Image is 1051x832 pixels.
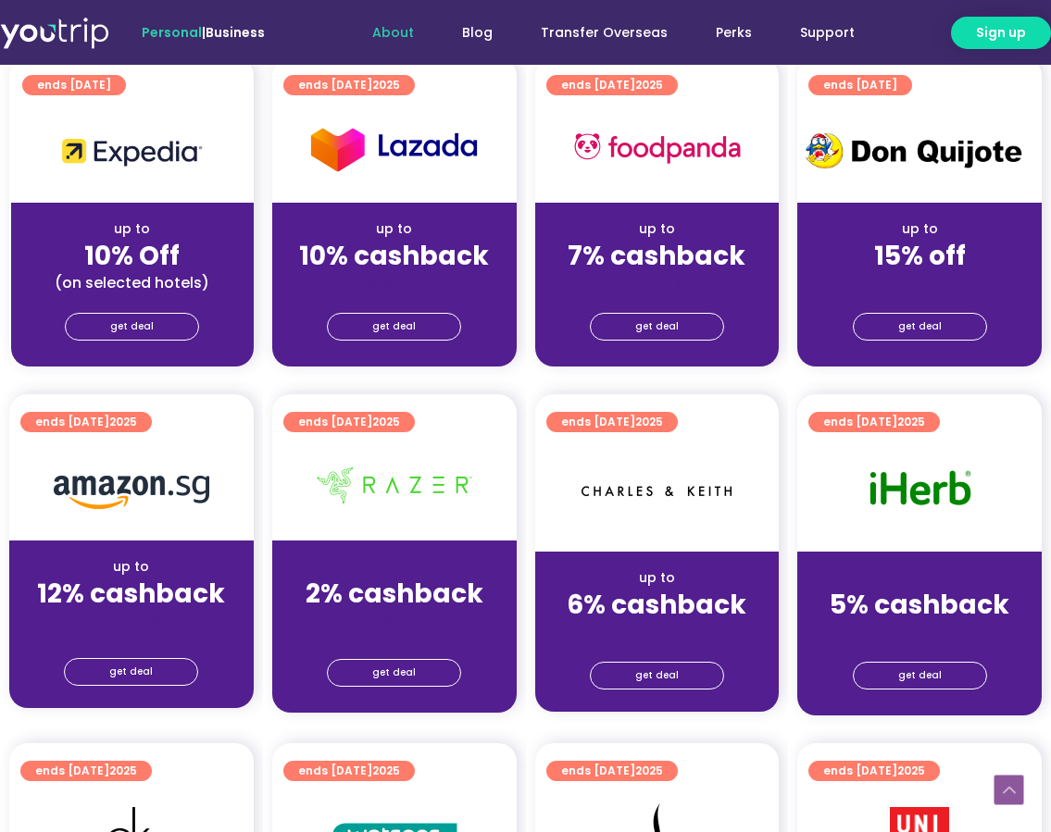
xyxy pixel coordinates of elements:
[830,587,1009,623] strong: 5% cashback
[874,238,966,274] strong: 15% off
[372,763,400,778] span: 2025
[808,761,940,781] a: ends [DATE]2025
[897,414,925,429] span: 2025
[109,763,137,778] span: 2025
[65,313,199,341] a: get deal
[550,219,765,239] div: up to
[808,75,912,95] a: ends [DATE]
[692,16,776,50] a: Perks
[287,273,502,292] div: (for stays only)
[22,75,126,95] a: ends [DATE]
[561,412,663,432] span: ends [DATE]
[546,412,678,432] a: ends [DATE]2025
[206,23,265,42] a: Business
[298,75,400,95] span: ends [DATE]
[853,313,987,341] a: get deal
[24,611,239,630] div: (for stays only)
[517,16,692,50] a: Transfer Overseas
[142,23,202,42] span: Personal
[550,273,765,292] div: (for stays only)
[372,314,416,340] span: get deal
[635,663,679,689] span: get deal
[37,75,111,95] span: ends [DATE]
[812,273,1027,292] div: (for stays only)
[37,576,225,612] strong: 12% cashback
[853,662,987,689] a: get deal
[550,568,765,588] div: up to
[35,412,137,432] span: ends [DATE]
[561,75,663,95] span: ends [DATE]
[287,219,502,239] div: up to
[550,622,765,641] div: (for stays only)
[898,663,942,689] span: get deal
[635,763,663,778] span: 2025
[823,75,897,95] span: ends [DATE]
[568,238,745,274] strong: 7% cashback
[24,557,239,577] div: up to
[812,219,1027,239] div: up to
[812,622,1027,641] div: (for stays only)
[808,412,940,432] a: ends [DATE]2025
[20,412,152,432] a: ends [DATE]2025
[635,314,679,340] span: get deal
[635,77,663,93] span: 2025
[283,75,415,95] a: ends [DATE]2025
[287,557,502,577] div: up to
[635,414,663,429] span: 2025
[951,17,1051,49] a: Sign up
[590,313,724,341] a: get deal
[776,16,879,50] a: Support
[306,576,483,612] strong: 2% cashback
[590,662,724,689] a: get deal
[976,23,1026,43] span: Sign up
[327,313,461,341] a: get deal
[110,314,154,340] span: get deal
[299,238,489,274] strong: 10% cashback
[372,660,416,686] span: get deal
[26,219,239,239] div: up to
[546,75,678,95] a: ends [DATE]2025
[109,659,153,685] span: get deal
[823,761,925,781] span: ends [DATE]
[35,761,137,781] span: ends [DATE]
[438,16,517,50] a: Blog
[372,77,400,93] span: 2025
[546,761,678,781] a: ends [DATE]2025
[812,568,1027,588] div: up to
[372,414,400,429] span: 2025
[567,587,746,623] strong: 6% cashback
[561,761,663,781] span: ends [DATE]
[64,658,198,686] a: get deal
[283,761,415,781] a: ends [DATE]2025
[26,273,239,292] div: (on selected hotels)
[314,16,878,50] nav: Menu
[109,414,137,429] span: 2025
[298,761,400,781] span: ends [DATE]
[897,763,925,778] span: 2025
[84,238,180,274] strong: 10% Off
[298,412,400,432] span: ends [DATE]
[283,412,415,432] a: ends [DATE]2025
[327,659,461,687] a: get deal
[823,412,925,432] span: ends [DATE]
[287,611,502,630] div: (for stays only)
[20,761,152,781] a: ends [DATE]2025
[898,314,942,340] span: get deal
[142,23,265,42] span: |
[348,16,438,50] a: About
